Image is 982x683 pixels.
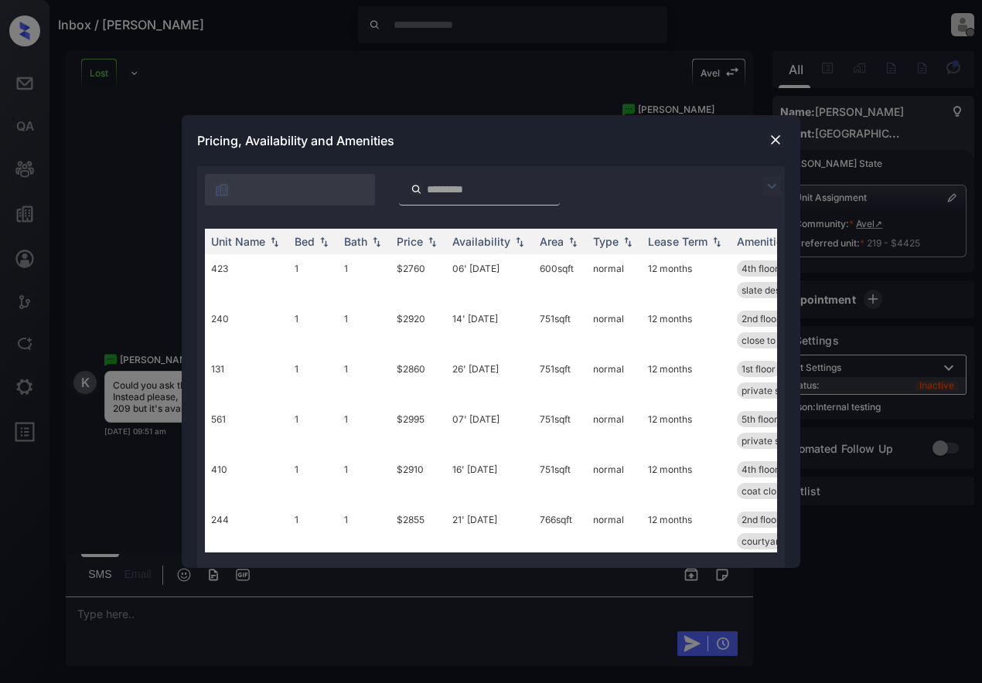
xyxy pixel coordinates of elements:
td: 751 sqft [534,304,587,355]
span: coat closet [742,485,789,497]
td: normal [587,304,642,355]
img: sorting [316,236,332,247]
td: 240 [205,304,288,355]
div: Area [540,235,564,248]
td: 1 [288,505,338,556]
div: Unit Name [211,235,265,248]
td: 423 [205,254,288,304]
td: 07' [DATE] [446,405,534,455]
td: 561 [205,405,288,455]
span: 4th floor [742,263,779,274]
span: private storage [742,435,808,447]
td: 1 [338,455,390,505]
td: normal [587,455,642,505]
span: 5th floor [742,413,778,425]
td: $2855 [390,505,446,556]
span: 4th floor [742,464,779,475]
img: sorting [565,236,581,247]
td: 14' [DATE] [446,304,534,355]
td: 1 [338,505,390,556]
img: sorting [512,236,527,247]
td: 06' [DATE] [446,254,534,304]
td: 12 months [642,254,731,304]
td: 131 [205,355,288,405]
div: Pricing, Availability and Amenities [182,115,800,166]
td: 12 months [642,405,731,455]
div: Bath [344,235,367,248]
td: $2860 [390,355,446,405]
td: $2920 [390,304,446,355]
img: icon-zuma [762,177,781,195]
span: slate design pa... [742,284,813,296]
td: 26' [DATE] [446,355,534,405]
div: Bed [295,235,315,248]
td: 766 sqft [534,505,587,556]
div: Type [593,235,619,248]
td: 1 [288,355,338,405]
td: 1 [288,455,338,505]
div: Availability [452,235,510,248]
img: sorting [620,236,636,247]
img: sorting [709,236,725,247]
td: 1 [338,405,390,455]
td: normal [587,254,642,304]
span: 2nd floor [742,313,780,325]
td: 21' [DATE] [446,505,534,556]
img: close [768,132,783,148]
td: 600 sqft [534,254,587,304]
span: close to elevat... [742,335,812,346]
td: 12 months [642,304,731,355]
td: 16' [DATE] [446,455,534,505]
span: courtyard view [742,535,808,547]
div: Lease Term [648,235,708,248]
td: 1 [288,254,338,304]
td: 751 sqft [534,455,587,505]
td: 12 months [642,455,731,505]
td: 12 months [642,505,731,556]
div: Amenities [737,235,789,248]
img: sorting [425,236,440,247]
td: $2760 [390,254,446,304]
td: normal [587,355,642,405]
td: 1 [338,254,390,304]
td: 751 sqft [534,355,587,405]
td: 410 [205,455,288,505]
div: Price [397,235,423,248]
td: $2910 [390,455,446,505]
span: private storage [742,385,808,396]
img: sorting [267,236,282,247]
img: icon-zuma [214,182,230,198]
td: 1 [288,304,338,355]
img: sorting [369,236,384,247]
td: 1 [288,405,338,455]
td: normal [587,505,642,556]
img: icon-zuma [411,182,422,196]
td: $2995 [390,405,446,455]
td: 1 [338,304,390,355]
td: 244 [205,505,288,556]
td: 12 months [642,355,731,405]
td: 1 [338,355,390,405]
span: 1st floor [742,363,776,375]
td: normal [587,405,642,455]
span: 2nd floor [742,514,780,525]
td: 751 sqft [534,405,587,455]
